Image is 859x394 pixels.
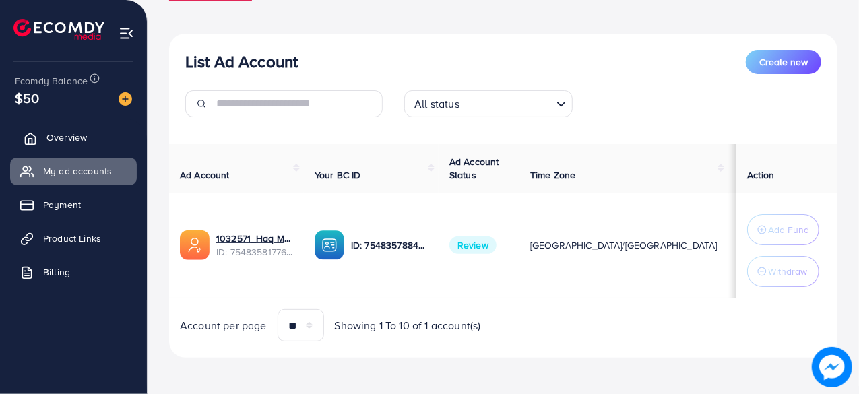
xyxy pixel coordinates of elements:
input: Search for option [464,92,551,114]
img: image [119,92,132,106]
img: ic-ads-acc.e4c84228.svg [180,230,210,260]
span: ID: 7548358177688240129 [216,245,293,259]
a: Overview [10,124,137,151]
p: Add Fund [768,222,809,238]
span: Time Zone [530,168,575,182]
span: Ecomdy Balance [15,74,88,88]
span: My ad accounts [43,164,112,178]
a: Payment [10,191,137,218]
a: Product Links [10,225,137,252]
span: Billing [43,265,70,279]
div: <span class='underline'>1032571_Haq Mart Account 1_1757489118322</span></br>7548358177688240129 [216,232,293,259]
a: My ad accounts [10,158,137,185]
span: All status [412,94,462,114]
button: Create new [746,50,821,74]
span: Your BC ID [315,168,361,182]
a: Billing [10,259,137,286]
span: Account per page [180,318,267,333]
p: Withdraw [768,263,807,280]
img: menu [119,26,134,41]
p: ID: 7548357884858548241 [351,237,428,253]
span: Overview [46,131,87,144]
span: Ad Account Status [449,155,499,182]
a: 1032571_Haq Mart Account 1_1757489118322 [216,232,293,245]
span: Product Links [43,232,101,245]
button: Withdraw [747,256,819,287]
span: Payment [43,198,81,211]
span: Review [449,236,497,254]
img: logo [13,19,104,40]
button: Add Fund [747,214,819,245]
img: image [812,347,852,387]
span: Create new [759,55,808,69]
h3: List Ad Account [185,52,298,71]
div: Search for option [404,90,573,117]
span: Action [747,168,774,182]
span: $50 [15,88,39,108]
img: ic-ba-acc.ded83a64.svg [315,230,344,260]
span: [GEOGRAPHIC_DATA]/[GEOGRAPHIC_DATA] [530,238,718,252]
span: Showing 1 To 10 of 1 account(s) [335,318,481,333]
span: Ad Account [180,168,230,182]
